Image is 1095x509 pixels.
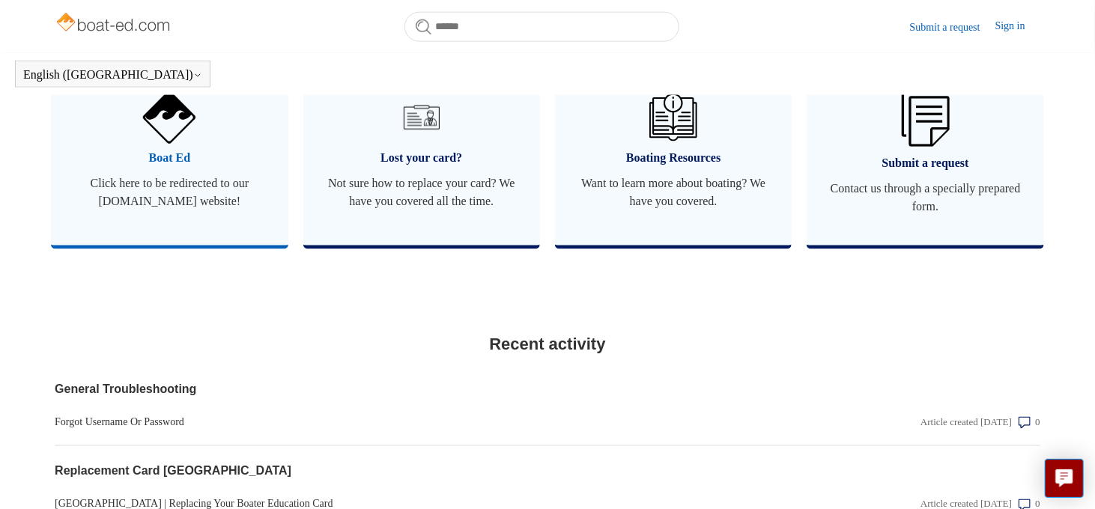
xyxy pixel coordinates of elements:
[55,414,744,430] a: Forgot Username Or Password
[55,332,1040,356] h2: Recent activity
[73,149,265,167] span: Boat Ed
[303,59,540,246] a: Lost your card? Not sure how to replace your card? We have you covered all the time.
[555,59,792,246] a: Boating Resources Want to learn more about boating? We have you covered.
[807,59,1043,246] a: Submit a request Contact us through a specially prepared form.
[326,174,518,210] span: Not sure how to replace your card? We have you covered all the time.
[23,68,202,82] button: English ([GEOGRAPHIC_DATA])
[1045,459,1084,498] button: Live chat
[143,91,195,144] img: 01HZPCYVNCVF44JPJQE4DN11EA
[577,174,769,210] span: Want to learn more about boating? We have you covered.
[73,174,265,210] span: Click here to be redirected to our [DOMAIN_NAME] website!
[920,415,1012,430] div: Article created [DATE]
[829,154,1021,172] span: Submit a request
[55,380,744,398] a: General Troubleshooting
[910,19,995,35] a: Submit a request
[51,59,288,246] a: Boat Ed Click here to be redirected to our [DOMAIN_NAME] website!
[55,9,174,39] img: Boat-Ed Help Center home page
[326,149,518,167] span: Lost your card?
[649,94,697,141] img: 01HZPCYVZMCNPYXCC0DPA2R54M
[404,12,679,42] input: Search
[398,94,446,141] img: 01HZPCYVT14CG9T703FEE4SFXC
[995,18,1040,36] a: Sign in
[55,463,744,481] a: Replacement Card [GEOGRAPHIC_DATA]
[829,180,1021,216] span: Contact us through a specially prepared form.
[577,149,769,167] span: Boating Resources
[902,89,950,147] img: 01HZPCYW3NK71669VZTW7XY4G9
